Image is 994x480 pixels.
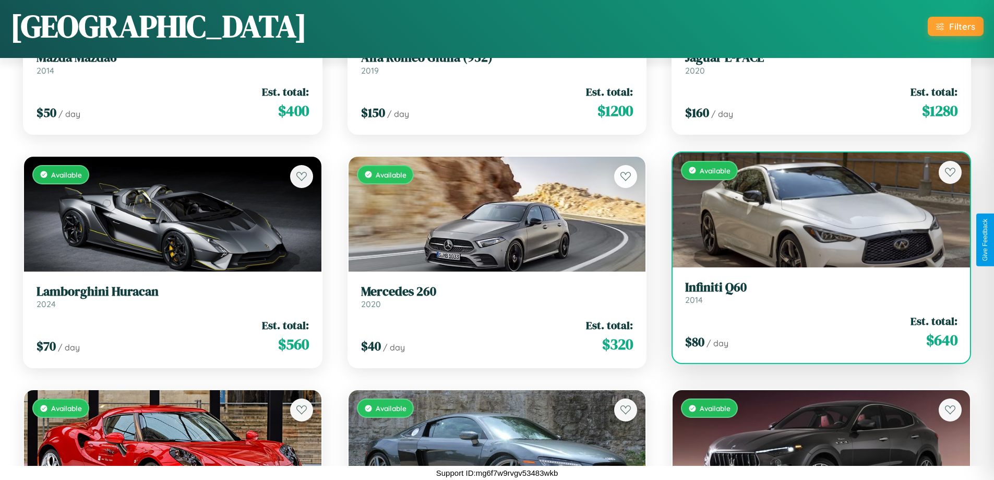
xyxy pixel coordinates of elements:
a: Alfa Romeo Giulia (952)2019 [361,50,633,76]
h3: Infiniti Q60 [685,280,957,295]
div: Give Feedback [981,219,989,261]
span: Available [376,404,406,413]
span: 2020 [685,65,705,76]
h3: Mercedes 260 [361,284,633,299]
a: Infiniti Q602014 [685,280,957,306]
span: $ 400 [278,100,309,121]
h1: [GEOGRAPHIC_DATA] [10,5,307,48]
a: Jaguar E-PACE2020 [685,50,957,76]
div: Filters [949,21,975,32]
span: $ 70 [37,337,56,355]
span: $ 560 [278,334,309,355]
span: $ 40 [361,337,381,355]
span: Available [376,170,406,179]
a: Lamborghini Huracan2024 [37,284,309,310]
span: Available [700,166,730,175]
h3: Mazda Mazda6 [37,50,309,65]
span: Est. total: [262,318,309,333]
span: Est. total: [911,84,957,99]
span: Est. total: [586,84,633,99]
span: $ 150 [361,104,385,121]
span: Available [51,170,82,179]
span: / day [58,109,80,119]
p: Support ID: mg6f7w9rvgv53483wkb [436,466,558,480]
span: Available [700,404,730,413]
span: 2014 [685,295,703,305]
span: $ 320 [602,334,633,355]
span: $ 1280 [922,100,957,121]
span: 2024 [37,299,56,309]
span: 2019 [361,65,379,76]
a: Mercedes 2602020 [361,284,633,310]
span: $ 50 [37,104,56,121]
h3: Jaguar E-PACE [685,50,957,65]
span: 2020 [361,299,381,309]
button: Filters [928,17,984,36]
span: $ 1200 [597,100,633,121]
span: Available [51,404,82,413]
span: / day [58,342,80,353]
span: Est. total: [262,84,309,99]
h3: Alfa Romeo Giulia (952) [361,50,633,65]
span: 2014 [37,65,54,76]
span: $ 80 [685,333,704,350]
a: Mazda Mazda62014 [37,50,309,76]
span: $ 160 [685,104,709,121]
h3: Lamborghini Huracan [37,284,309,299]
span: Est. total: [911,313,957,329]
span: $ 640 [926,330,957,350]
span: / day [711,109,733,119]
span: / day [706,338,728,348]
span: / day [387,109,409,119]
span: Est. total: [586,318,633,333]
span: / day [383,342,405,353]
